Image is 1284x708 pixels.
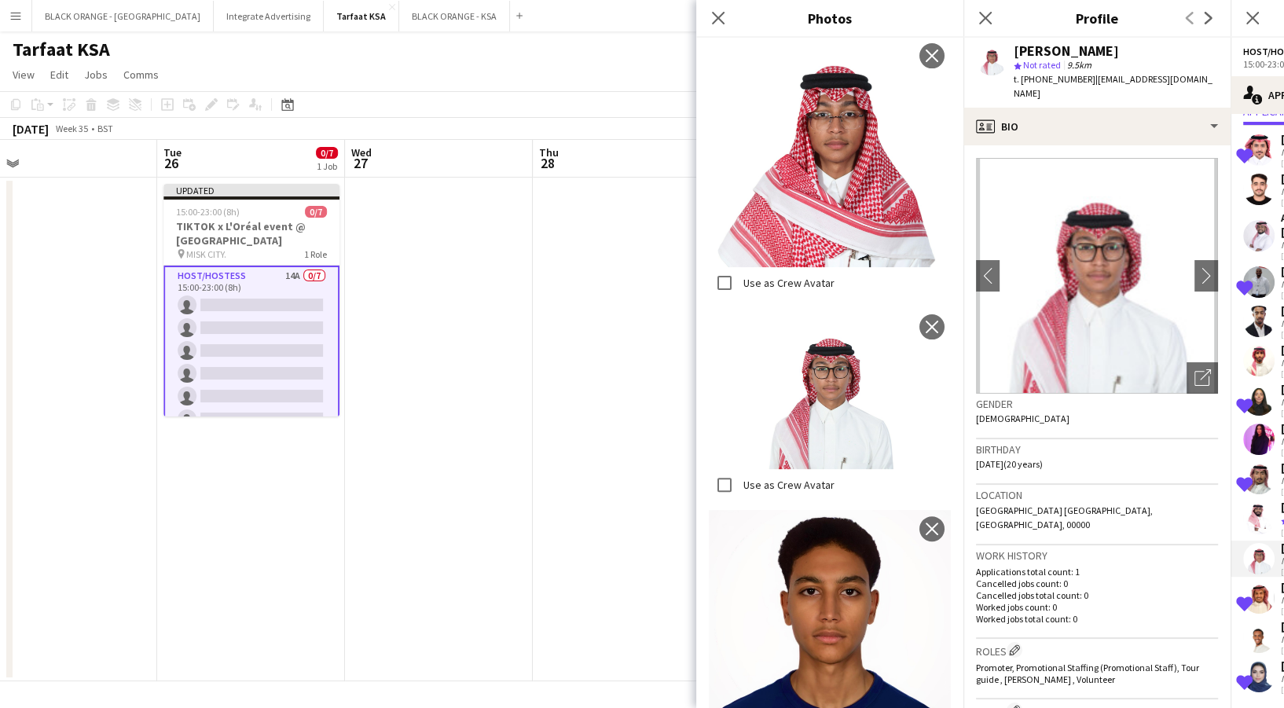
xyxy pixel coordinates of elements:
p: Applications total count: 1 [976,566,1218,578]
app-card-role: Host/Hostess14A0/715:00-23:00 (8h) [163,266,339,459]
div: [DATE] [13,121,49,137]
img: Crew photo 1055191 [709,37,951,266]
app-job-card: Updated15:00-23:00 (8h)0/7TIKTOK x L'Oréal event @ [GEOGRAPHIC_DATA] MISK CITY.1 RoleHost/Hostess... [163,184,339,416]
span: Edit [50,68,68,82]
a: Jobs [78,64,114,85]
div: Updated [163,184,339,196]
button: BLACK ORANGE - KSA [399,1,510,31]
div: [PERSON_NAME] [1014,44,1119,58]
p: Cancelled jobs total count: 0 [976,589,1218,601]
span: Wed [351,145,372,160]
button: Integrate Advertising [214,1,324,31]
h3: Work history [976,548,1218,563]
span: [GEOGRAPHIC_DATA] [GEOGRAPHIC_DATA], [GEOGRAPHIC_DATA], 00000 [976,504,1153,530]
h1: Tarfaat KSA [13,38,110,61]
a: Comms [117,64,165,85]
h3: Gender [976,397,1218,411]
span: 0/7 [316,147,338,159]
h3: Roles [976,642,1218,658]
button: Tarfaat KSA [324,1,399,31]
label: Use as Crew Avatar [740,478,835,492]
span: [DATE] (20 years) [976,458,1043,470]
span: 26 [161,154,182,172]
a: Edit [44,64,75,85]
p: Cancelled jobs count: 0 [976,578,1218,589]
span: Promoter, Promotional Staffing (Promotional Staff), Tour guide , [PERSON_NAME] , Volunteer [976,662,1199,685]
a: View [6,64,41,85]
span: Jobs [84,68,108,82]
h3: TIKTOK x L'Oréal event @ [GEOGRAPHIC_DATA] [163,219,339,248]
span: t. [PHONE_NUMBER] [1014,73,1095,85]
span: | [EMAIL_ADDRESS][DOMAIN_NAME] [1014,73,1212,99]
h3: Profile [963,8,1231,28]
h3: Location [976,488,1218,502]
img: Crew avatar or photo [976,158,1218,394]
label: Use as Crew Avatar [740,276,835,290]
span: Tue [163,145,182,160]
span: [DEMOGRAPHIC_DATA] [976,413,1069,424]
button: BLACK ORANGE - [GEOGRAPHIC_DATA] [32,1,214,31]
div: Bio [963,108,1231,145]
span: 28 [537,154,559,172]
span: Thu [539,145,559,160]
span: 0/7 [305,206,327,218]
span: Week 35 [52,123,91,134]
span: 1 Role [304,248,327,260]
p: Worked jobs total count: 0 [976,613,1218,625]
span: MISK CITY. [186,248,226,260]
div: BST [97,123,113,134]
h3: Birthday [976,442,1218,457]
div: 1 Job [317,160,337,172]
span: 15:00-23:00 (8h) [176,206,240,218]
p: Worked jobs count: 0 [976,601,1218,613]
div: Open photos pop-in [1187,362,1218,394]
h3: Photos [696,8,963,28]
span: Comms [123,68,159,82]
span: Not rated [1023,59,1061,71]
img: Crew photo 1055189 [709,308,951,469]
span: 27 [349,154,372,172]
span: 9.5km [1064,59,1095,71]
span: View [13,68,35,82]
